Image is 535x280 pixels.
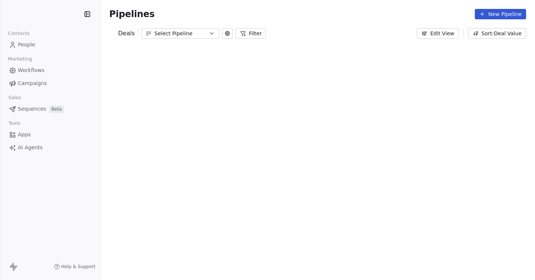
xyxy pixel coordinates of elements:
[6,103,94,115] a: SequencesBeta
[5,118,23,129] span: Tools
[18,41,35,49] span: People
[6,77,94,89] a: Campaigns
[49,105,64,113] span: Beta
[5,28,33,39] span: Contacts
[18,144,43,152] span: AI Agents
[155,30,206,38] div: Select Pipeline
[6,128,94,141] a: Apps
[18,79,47,87] span: Campaigns
[6,141,94,154] a: AI Agents
[118,29,135,38] span: Deals
[18,105,46,113] span: Sequences
[61,264,95,270] span: Help & Support
[18,66,45,74] span: Workflows
[236,28,266,39] button: Filter
[109,9,155,19] span: Pipelines
[475,9,526,19] button: New Pipeline
[417,28,459,39] button: Edit View
[6,64,94,76] a: Workflows
[468,28,526,39] button: Sort: Deal Value
[6,39,94,51] a: People
[5,53,35,65] span: Marketing
[5,92,25,103] span: Sales
[54,264,95,270] a: Help & Support
[18,131,31,139] span: Apps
